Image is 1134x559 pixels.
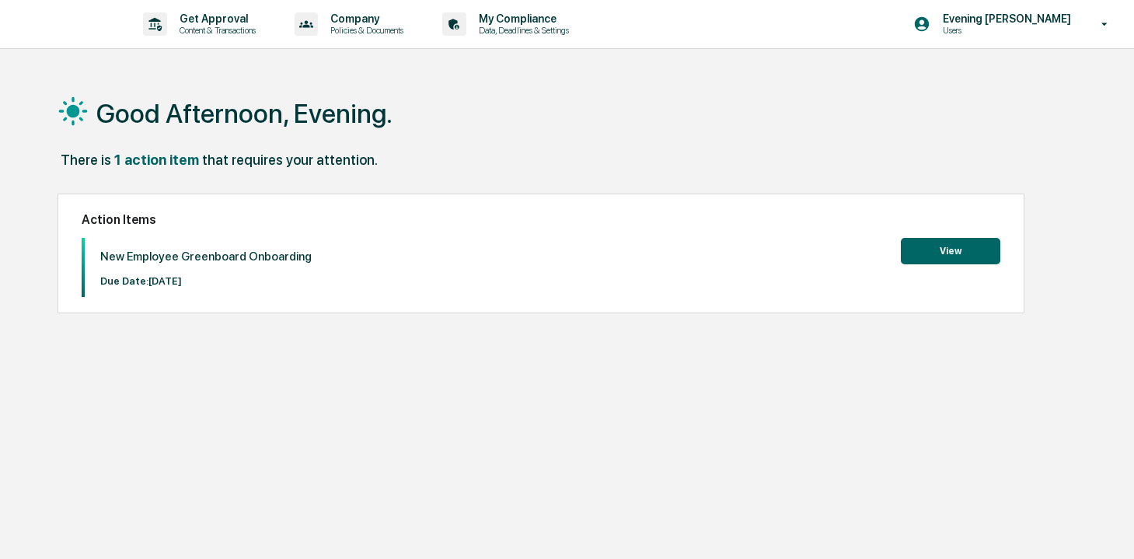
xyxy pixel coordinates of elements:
[930,25,1079,36] p: Users
[167,25,263,36] p: Content & Transactions
[930,12,1079,25] p: Evening [PERSON_NAME]
[100,250,312,264] p: New Employee Greenboard Onboarding
[61,152,111,168] div: There is
[901,243,1000,257] a: View
[318,12,411,25] p: Company
[37,15,112,34] img: logo
[114,152,199,168] div: 1 action item
[901,238,1000,264] button: View
[96,98,393,129] h1: Good Afternoon, Evening.
[318,25,411,36] p: Policies & Documents
[167,12,263,25] p: Get Approval
[100,275,312,287] p: Due Date: [DATE]
[82,212,1000,227] h2: Action Items
[202,152,378,168] div: that requires your attention.
[466,12,577,25] p: My Compliance
[466,25,577,36] p: Data, Deadlines & Settings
